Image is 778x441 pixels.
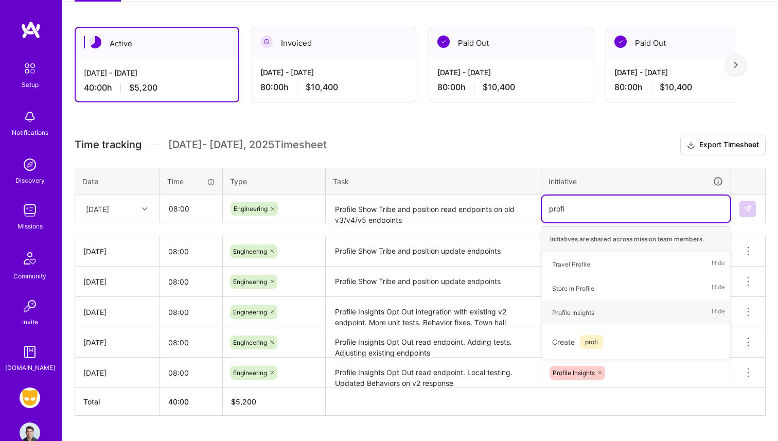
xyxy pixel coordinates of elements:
[547,330,725,354] div: Create
[234,205,268,213] span: Engineering
[712,257,725,271] span: Hide
[542,226,730,252] div: Initiatives are shared across mission team members.
[614,36,627,48] img: Paid Out
[712,306,725,320] span: Hide
[13,271,46,281] div: Community
[233,248,267,255] span: Engineering
[233,278,267,286] span: Engineering
[327,359,540,387] textarea: Profile Insights Opt Out read endpoint. Local testing. Updated Behaviors on v2 response
[142,206,147,211] i: icon Chevron
[12,127,48,138] div: Notifications
[17,246,42,271] img: Community
[17,387,43,408] a: Grindr: Mobile + BE + Cloud
[327,328,540,357] textarea: Profile Insights Opt Out read endpoint. Adding tests. Adjusting existing endpoints
[606,27,770,59] div: Paid Out
[5,362,55,373] div: [DOMAIN_NAME]
[84,82,230,93] div: 40:00 h
[483,82,515,93] span: $10,400
[129,82,157,93] span: $5,200
[327,237,540,266] textarea: Profile Show Tribe and position update endpoints
[21,21,41,39] img: logo
[437,36,450,48] img: Paid Out
[160,268,222,295] input: HH:MM
[429,27,593,59] div: Paid Out
[233,308,267,316] span: Engineering
[712,281,725,295] span: Hide
[83,276,151,287] div: [DATE]
[160,238,222,265] input: HH:MM
[552,307,594,318] div: Profile Insights
[20,296,40,316] img: Invite
[83,307,151,317] div: [DATE]
[553,369,595,377] span: Profile Insights
[326,168,541,195] th: Task
[75,168,160,195] th: Date
[260,82,408,93] div: 80:00 h
[75,138,142,151] span: Time tracking
[552,259,590,270] div: Travel Profile
[17,221,43,232] div: Missions
[327,268,540,296] textarea: Profile Show Tribe and position update endpoints
[75,388,160,416] th: Total
[680,135,766,155] button: Export Timesheet
[83,337,151,348] div: [DATE]
[660,82,692,93] span: $10,400
[83,246,151,257] div: [DATE]
[160,359,222,386] input: HH:MM
[160,388,223,416] th: 40:00
[260,67,408,78] div: [DATE] - [DATE]
[231,397,256,406] span: $ 5,200
[20,342,40,362] img: guide book
[160,329,222,356] input: HH:MM
[233,369,267,377] span: Engineering
[580,335,603,349] span: profi
[252,27,416,59] div: Invoiced
[167,176,215,187] div: Time
[687,140,695,151] i: icon Download
[20,200,40,221] img: teamwork
[260,36,273,48] img: Invoiced
[15,175,45,186] div: Discovery
[86,203,109,214] div: [DATE]
[327,196,540,223] textarea: Profile Show Tribe and position read endpoints on old v3/v4/v5 endpoints
[614,82,762,93] div: 80:00 h
[233,339,267,346] span: Engineering
[437,67,585,78] div: [DATE] - [DATE]
[161,195,222,222] input: HH:MM
[89,36,101,48] img: Active
[20,387,40,408] img: Grindr: Mobile + BE + Cloud
[327,298,540,326] textarea: Profile Insights Opt Out integration with existing v2 endpoint. More unit tests. Behavior fixes. ...
[160,298,222,326] input: HH:MM
[734,61,738,68] img: right
[83,367,151,378] div: [DATE]
[22,316,38,327] div: Invite
[614,67,762,78] div: [DATE] - [DATE]
[549,175,723,187] div: Initiative
[19,58,41,79] img: setup
[84,67,230,78] div: [DATE] - [DATE]
[552,283,594,294] div: Store in Profile
[20,107,40,127] img: bell
[168,138,327,151] span: [DATE] - [DATE] , 2025 Timesheet
[306,82,338,93] span: $10,400
[744,205,752,213] img: Submit
[76,28,238,59] div: Active
[20,154,40,175] img: discovery
[223,168,326,195] th: Type
[437,82,585,93] div: 80:00 h
[22,79,39,90] div: Setup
